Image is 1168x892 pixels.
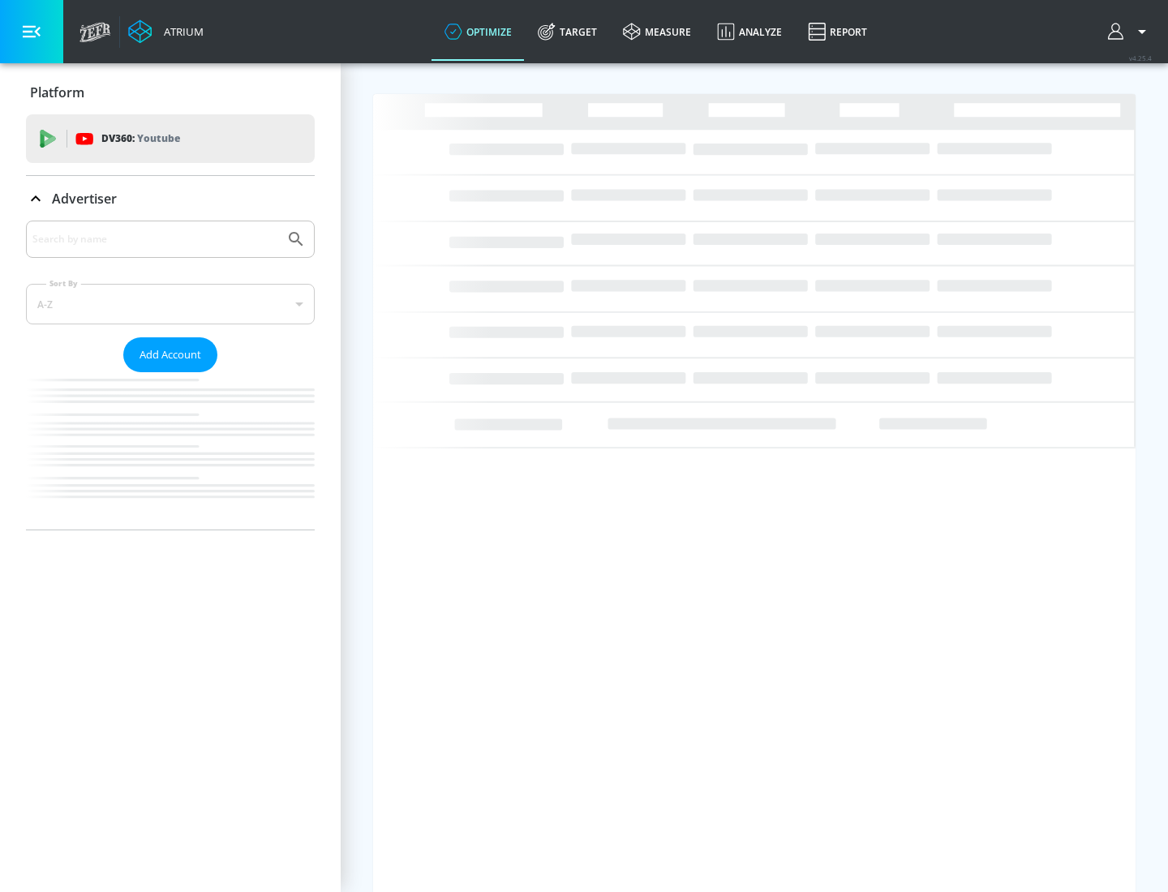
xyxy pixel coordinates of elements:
div: A-Z [26,284,315,324]
div: Atrium [157,24,204,39]
p: Youtube [137,130,180,147]
a: Atrium [128,19,204,44]
a: Report [795,2,880,61]
label: Sort By [46,278,81,289]
a: Analyze [704,2,795,61]
p: DV360: [101,130,180,148]
input: Search by name [32,229,278,250]
div: Platform [26,70,315,115]
a: optimize [432,2,525,61]
p: Advertiser [52,190,117,208]
div: Advertiser [26,176,315,221]
span: v 4.25.4 [1129,54,1152,62]
p: Platform [30,84,84,101]
nav: list of Advertiser [26,372,315,530]
button: Add Account [123,337,217,372]
div: DV360: Youtube [26,114,315,163]
a: measure [610,2,704,61]
a: Target [525,2,610,61]
span: Add Account [140,345,201,364]
div: Advertiser [26,221,315,530]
